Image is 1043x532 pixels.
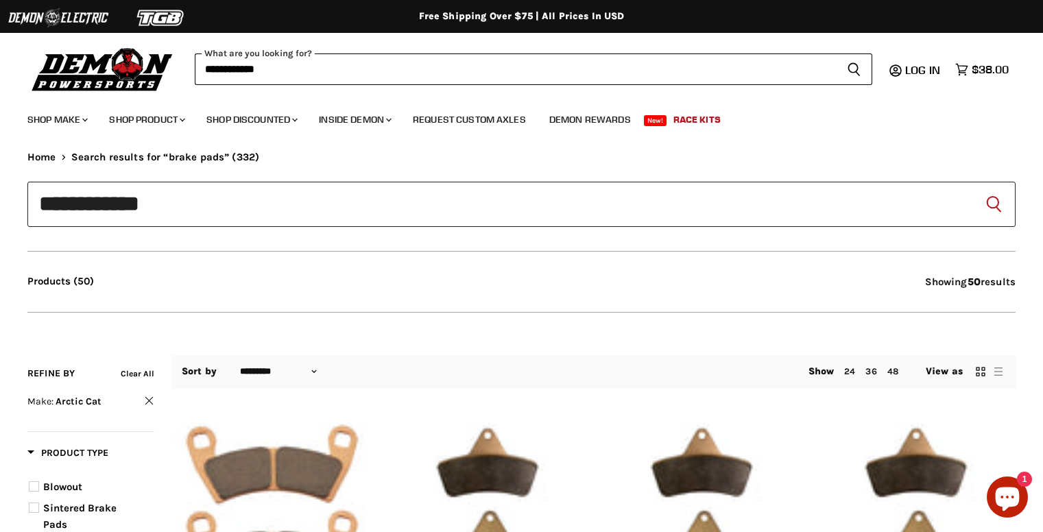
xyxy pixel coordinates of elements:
[925,276,1016,288] span: Showing results
[99,106,193,134] a: Shop Product
[983,193,1005,215] button: Search
[865,366,876,376] a: 36
[309,106,400,134] a: Inside Demon
[17,100,1005,134] ul: Main menu
[403,106,536,134] a: Request Custom Axles
[195,53,872,85] form: Product
[974,365,987,378] button: grid view
[27,45,178,93] img: Demon Powersports
[121,366,154,381] button: Clear all filters
[56,396,101,407] span: Arctic Cat
[27,276,94,287] button: Products (50)
[808,365,835,377] span: Show
[836,53,872,85] button: Search
[844,366,855,376] a: 24
[887,366,898,376] a: 48
[899,64,948,76] a: Log in
[644,115,667,126] span: New!
[972,63,1009,76] span: $38.00
[195,53,836,85] input: When autocomplete results are available use up and down arrows to review and enter to select
[27,447,108,459] span: Product Type
[43,481,82,493] span: Blowout
[992,365,1005,378] button: list view
[926,366,963,377] span: View as
[968,276,981,288] strong: 50
[905,63,940,77] span: Log in
[182,366,217,377] label: Sort by
[17,106,96,134] a: Shop Make
[948,60,1016,80] a: $38.00
[71,152,260,163] span: Search results for “brake pads” (332)
[27,152,56,163] a: Home
[27,182,1016,227] input: When autocomplete results are available use up and down arrows to review and enter to select
[27,446,108,463] button: Filter by Product Type
[27,152,1016,163] nav: Breadcrumbs
[27,394,154,412] button: Clear filter by Make Arctic Cat
[539,106,641,134] a: Demon Rewards
[983,476,1032,521] inbox-online-store-chat: Shopify online store chat
[663,106,731,134] a: Race Kits
[27,182,1016,227] form: Product
[27,396,53,407] span: Make:
[196,106,306,134] a: Shop Discounted
[27,367,75,379] span: Refine By
[110,5,213,31] img: TGB Logo 2
[7,5,110,31] img: Demon Electric Logo 2
[43,502,117,531] span: Sintered Brake Pads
